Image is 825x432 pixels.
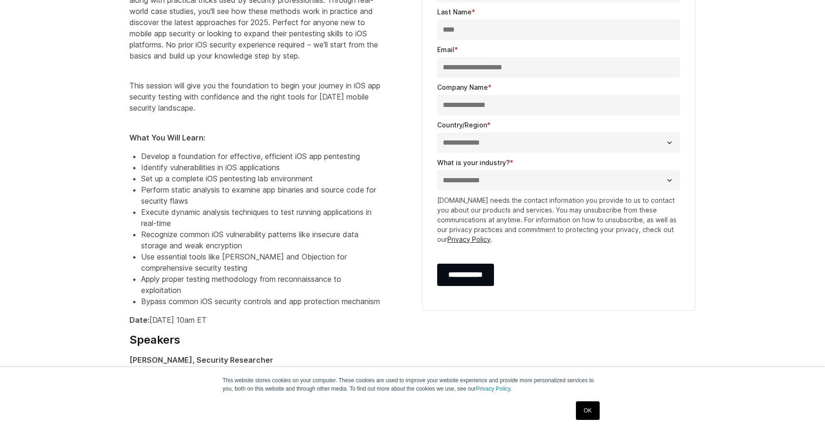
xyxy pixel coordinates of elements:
[447,235,491,243] a: Privacy Policy
[129,355,273,365] strong: [PERSON_NAME], Security Researcher
[129,333,381,347] h4: Speakers
[141,251,381,273] li: Use essential tools like [PERSON_NAME] and Objection for comprehensive security testing
[141,184,381,206] li: Perform static analysis to examine app binaries and source code for security flaws
[141,273,381,296] li: Apply proper testing methodology from reconnaissance to exploitation
[437,159,510,166] span: What is your industry?
[437,83,488,91] span: Company Name
[129,315,149,325] strong: Date:
[141,229,381,251] li: Recognize common iOS vulnerability patterns like insecure data storage and weak encryption
[141,296,381,307] li: Bypass common iOS security controls and app protection mechanism
[437,8,472,16] span: Last Name
[437,121,487,129] span: Country/Region
[141,206,381,229] li: Execute dynamic analysis techniques to test running applications in real-time
[141,162,381,173] li: Identify vulnerabilities in iOS applications
[576,401,600,420] a: OK
[141,151,381,162] li: Develop a foundation for effective, efficient iOS app pentesting
[437,195,680,244] p: [DOMAIN_NAME] needs the contact information you provide to us to contact you about our products a...
[141,173,381,184] li: Set up a complete iOS pentesting lab environment
[129,314,381,326] p: [DATE] 10am ET
[129,133,205,142] strong: What You Will Learn:
[476,385,512,392] a: Privacy Policy.
[223,376,602,393] p: This website stores cookies on your computer. These cookies are used to improve your website expe...
[129,81,380,113] span: This session will give you the foundation to begin your journey in iOS app security testing with ...
[437,46,454,53] span: Email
